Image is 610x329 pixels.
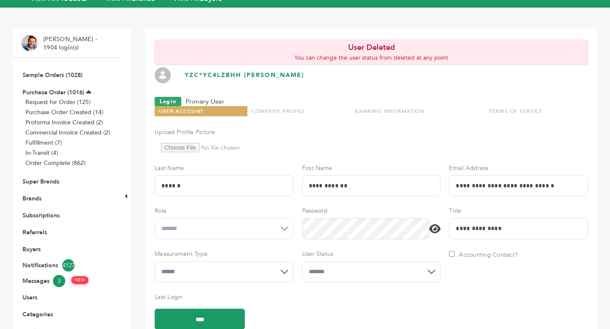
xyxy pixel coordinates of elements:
a: Proforma Invoice Created (2) [25,118,103,126]
a: Categories [22,310,53,318]
a: TERMS OF SERVICE [489,108,543,115]
a: Subscriptions [22,211,60,219]
label: User Status [302,250,441,258]
label: Last Name [155,164,294,173]
a: Super Brands [22,178,59,186]
a: USER ACCOUNT [159,108,204,115]
a: Referrals [22,228,47,236]
a: Request for Order (125) [25,98,91,106]
a: In-Transit (4) [25,149,58,157]
label: Title [449,207,588,215]
span: You can change the user status from deleted at any point [294,54,448,62]
label: Measurement Type [155,250,294,258]
a: BANKING INFORMATION [355,108,424,115]
a: Commercial Invoice Created (2) [25,129,110,137]
a: Order Complete (862) [25,159,86,167]
li: [PERSON_NAME] - 1904 login(s) [43,35,99,52]
img: profile.png [155,67,171,83]
span: NEW [71,276,89,284]
a: COMPANY PROFILE [252,108,305,115]
input: Accounting Contact? [449,251,455,257]
a: Purchase Order (1016) [22,88,84,96]
label: Password [302,207,441,215]
a: Sample Orders (1028) [22,71,83,79]
a: Login [155,97,181,106]
label: Email Address [449,164,588,173]
a: Buyers [22,245,41,253]
label: Upload Profile Picture [155,128,294,137]
span: 3 [53,275,65,287]
a: Messages3 NEW [22,275,109,287]
span: User Deleted [348,42,395,53]
label: Last Login [155,293,294,302]
a: Notifications4127 [22,259,109,271]
span: 4127 [62,259,75,271]
a: Fulfillment (7) [25,139,62,147]
label: Accounting Contact? [449,251,518,259]
label: First Name [302,164,441,173]
a: Brands [22,195,42,203]
a: Users [22,293,37,302]
label: Role [155,207,294,215]
a: Purchase Order Created (14) [25,108,103,116]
